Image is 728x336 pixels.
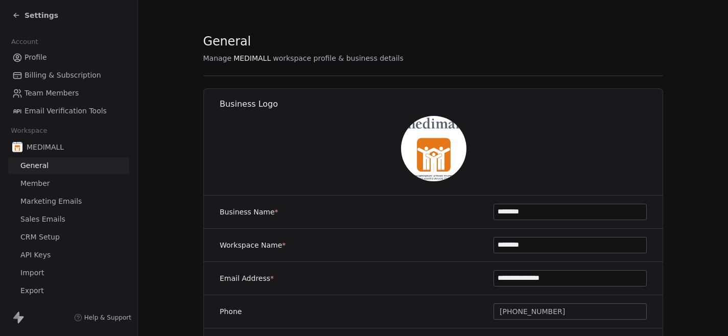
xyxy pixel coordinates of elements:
span: Settings [25,10,58,20]
a: CRM Setup [8,229,129,246]
a: Export [8,282,129,299]
label: Workspace Name [220,240,286,250]
span: CRM Setup [20,232,60,243]
a: Marketing Emails [8,193,129,210]
a: Email Verification Tools [8,103,129,119]
img: Medimall%20logo%20(2).1.jpg [401,116,466,181]
span: Help & Support [84,314,131,322]
button: [PHONE_NUMBER] [494,303,647,320]
a: General [8,157,129,174]
span: Sales Emails [20,214,65,225]
a: Team Members [8,85,129,102]
span: Profile [25,52,47,63]
span: API Keys [20,250,51,260]
span: Import [20,268,44,278]
span: workspace profile & business details [273,53,404,63]
a: Sales Emails [8,211,129,228]
span: Account [7,34,42,50]
a: Profile [8,49,129,66]
a: Billing & Subscription [8,67,129,84]
span: Member [20,178,50,189]
label: Email Address [220,273,274,283]
h1: Business Logo [220,99,664,110]
span: General [203,34,251,49]
span: Team Members [25,88,79,99]
span: Email Verification Tools [25,106,107,116]
span: Export [20,285,44,296]
a: API Keys [8,247,129,263]
a: Settings [12,10,58,20]
span: MEDIMALL [27,142,64,152]
span: Marketing Emails [20,196,82,207]
span: MEDIMALL [233,53,271,63]
label: Phone [220,306,242,317]
span: Billing & Subscription [25,70,101,81]
a: Member [8,175,129,192]
span: [PHONE_NUMBER] [500,306,565,317]
a: Help & Support [74,314,131,322]
label: Business Name [220,207,278,217]
span: Workspace [7,123,52,138]
span: General [20,160,49,171]
a: Import [8,265,129,281]
span: Manage [203,53,232,63]
img: Medimall%20logo%20(2).1.jpg [12,142,22,152]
